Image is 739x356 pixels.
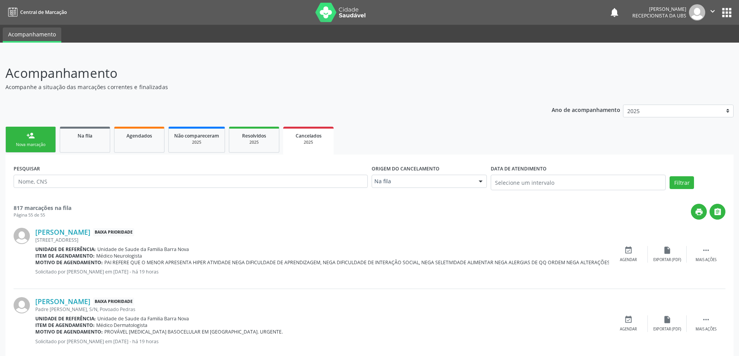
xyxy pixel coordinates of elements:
[35,253,95,259] b: Item de agendamento:
[14,163,40,175] label: PESQUISAR
[14,228,30,244] img: img
[624,315,633,324] i: event_available
[174,132,219,139] span: Não compareceram
[663,246,672,255] i: insert_drive_file
[235,139,273,145] div: 2025
[653,327,681,332] div: Exportar (PDF)
[374,177,471,185] span: Na fila
[96,253,142,259] span: Médico Neurologista
[296,132,322,139] span: Cancelados
[96,322,147,328] span: Médico Dermatologista
[35,306,609,313] div: Padre [PERSON_NAME], S/N, Povoado Pedras
[702,315,710,324] i: 
[97,246,189,253] span: Unidade de Saude da Familia Barra Nova
[620,257,637,263] div: Agendar
[35,297,90,306] a: [PERSON_NAME]
[104,328,283,335] span: PROVÁVEL [MEDICAL_DATA] BASOCELULAR EM [GEOGRAPHIC_DATA]. URGENTE.
[26,131,35,140] div: person_add
[708,7,717,15] i: 
[174,139,219,145] div: 2025
[35,259,103,266] b: Motivo de agendamento:
[702,246,710,255] i: 
[632,12,686,19] span: Recepcionista da UBS
[242,132,266,139] span: Resolvidos
[632,6,686,12] div: [PERSON_NAME]
[695,208,703,216] i: print
[720,6,734,19] button: apps
[609,7,620,18] button: notifications
[11,142,50,148] div: Nova marcação
[691,204,707,220] button: print
[20,9,67,15] span: Central de Marcação
[289,139,328,145] div: 2025
[663,315,672,324] i: insert_drive_file
[126,132,152,139] span: Agendados
[696,327,717,332] div: Mais ações
[97,315,189,322] span: Unidade de Saude da Familia Barra Nova
[93,298,134,306] span: Baixa Prioridade
[14,175,368,188] input: Nome, CNS
[696,257,717,263] div: Mais ações
[5,83,515,91] p: Acompanhe a situação das marcações correntes e finalizadas
[14,204,71,212] strong: 817 marcações na fila
[78,132,92,139] span: Na fila
[705,4,720,21] button: 
[653,257,681,263] div: Exportar (PDF)
[689,4,705,21] img: img
[35,268,609,275] p: Solicitado por [PERSON_NAME] em [DATE] - há 19 horas
[35,322,95,328] b: Item de agendamento:
[5,6,67,19] a: Central de Marcação
[670,176,694,189] button: Filtrar
[491,175,666,190] input: Selecione um intervalo
[35,246,96,253] b: Unidade de referência:
[35,328,103,335] b: Motivo de agendamento:
[710,204,725,220] button: 
[35,315,96,322] b: Unidade de referência:
[552,105,620,114] p: Ano de acompanhamento
[35,338,609,345] p: Solicitado por [PERSON_NAME] em [DATE] - há 19 horas
[35,237,609,243] div: [STREET_ADDRESS]
[624,246,633,255] i: event_available
[35,228,90,236] a: [PERSON_NAME]
[3,28,61,43] a: Acompanhamento
[14,212,71,218] div: Página 55 de 55
[491,163,547,175] label: DATA DE ATENDIMENTO
[5,64,515,83] p: Acompanhamento
[372,163,440,175] label: Origem do cancelamento
[620,327,637,332] div: Agendar
[93,228,134,236] span: Baixa Prioridade
[713,208,722,216] i: 
[14,297,30,313] img: img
